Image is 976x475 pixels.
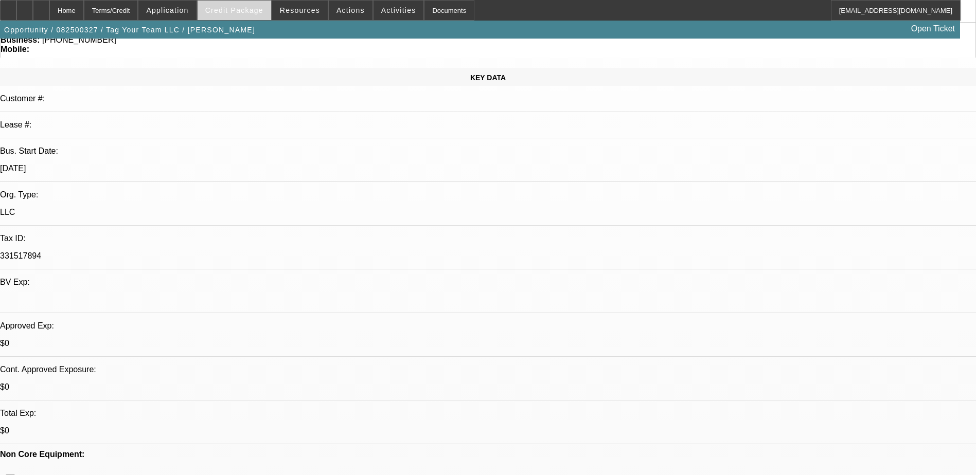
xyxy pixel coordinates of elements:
button: Application [138,1,196,20]
button: Actions [329,1,372,20]
span: Actions [336,6,365,14]
span: Credit Package [205,6,263,14]
span: Opportunity / 082500327 / Tag Your Team LLC / [PERSON_NAME] [4,26,255,34]
button: Resources [272,1,328,20]
span: KEY DATA [470,74,506,82]
button: Credit Package [198,1,271,20]
a: Open Ticket [907,20,959,38]
strong: Mobile: [1,45,29,53]
span: Activities [381,6,416,14]
button: Activities [374,1,424,20]
span: Application [146,6,188,14]
span: Resources [280,6,320,14]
